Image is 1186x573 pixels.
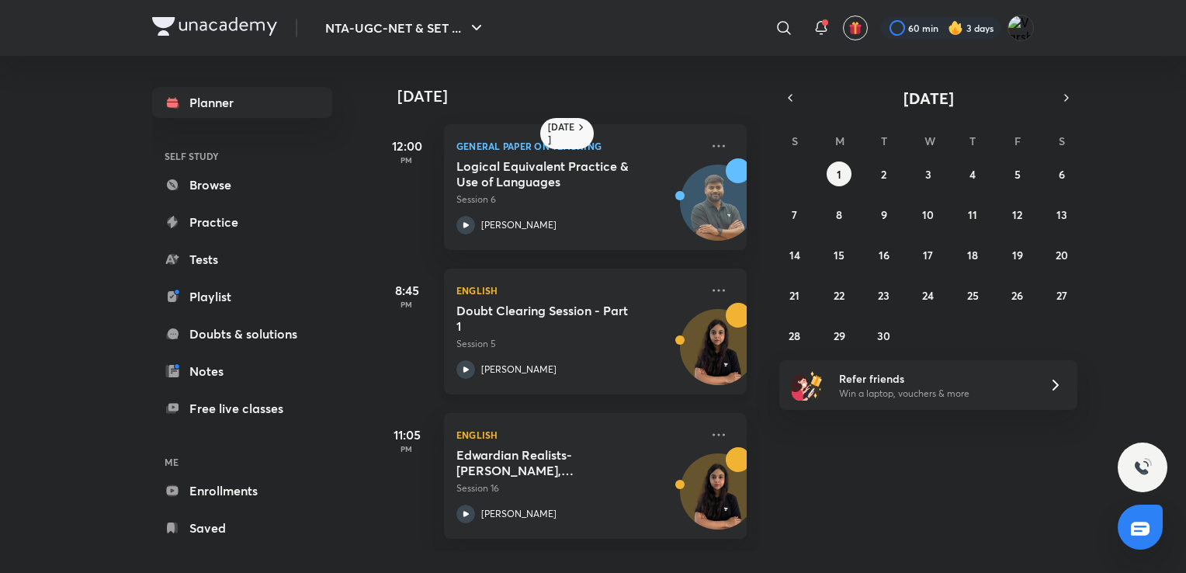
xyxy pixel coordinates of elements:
[456,447,650,478] h5: Edwardian Realists- Rudyard Kipling, Galsworthy, Arnold Bennett, HG Wells, Conrad, Forster, Ford
[801,87,1056,109] button: [DATE]
[152,393,332,424] a: Free live classes
[827,161,851,186] button: September 1, 2025
[881,207,887,222] abbr: September 9, 2025
[1049,283,1074,307] button: September 27, 2025
[834,328,845,343] abbr: September 29, 2025
[960,283,985,307] button: September 25, 2025
[872,202,896,227] button: September 9, 2025
[1005,242,1030,267] button: September 19, 2025
[924,134,935,148] abbr: Wednesday
[848,21,862,35] img: avatar
[792,207,797,222] abbr: September 7, 2025
[152,449,332,475] h6: ME
[916,242,941,267] button: September 17, 2025
[152,356,332,387] a: Notes
[456,281,700,300] p: English
[681,462,755,537] img: Avatar
[481,363,557,377] p: [PERSON_NAME]
[792,370,823,401] img: referral
[316,12,495,43] button: NTA-UGC-NET & SET ...
[481,218,557,232] p: [PERSON_NAME]
[1059,167,1065,182] abbr: September 6, 2025
[1049,242,1074,267] button: September 20, 2025
[827,242,851,267] button: September 15, 2025
[839,370,1030,387] h6: Refer friends
[481,507,557,521] p: [PERSON_NAME]
[1005,161,1030,186] button: September 5, 2025
[881,134,887,148] abbr: Tuesday
[456,193,700,207] p: Session 6
[960,242,985,267] button: September 18, 2025
[152,87,332,118] a: Planner
[548,121,575,146] h6: [DATE]
[836,207,842,222] abbr: September 8, 2025
[152,17,277,40] a: Company Logo
[1012,207,1022,222] abbr: September 12, 2025
[916,202,941,227] button: September 10, 2025
[1049,202,1074,227] button: September 13, 2025
[967,288,979,303] abbr: September 25, 2025
[456,425,700,444] p: English
[376,425,438,444] h5: 11:05
[152,318,332,349] a: Doubts & solutions
[960,161,985,186] button: September 4, 2025
[835,134,844,148] abbr: Monday
[456,303,650,334] h5: Doubt Clearing Session - Part 1
[903,88,954,109] span: [DATE]
[1005,283,1030,307] button: September 26, 2025
[1056,207,1067,222] abbr: September 13, 2025
[837,167,841,182] abbr: September 1, 2025
[152,281,332,312] a: Playlist
[1014,134,1021,148] abbr: Friday
[376,300,438,309] p: PM
[152,244,332,275] a: Tests
[827,202,851,227] button: September 8, 2025
[1056,248,1068,262] abbr: September 20, 2025
[376,137,438,155] h5: 12:00
[872,283,896,307] button: September 23, 2025
[922,207,934,222] abbr: September 10, 2025
[960,202,985,227] button: September 11, 2025
[397,87,762,106] h4: [DATE]
[1133,458,1152,477] img: ttu
[456,137,700,155] p: General Paper on Teaching
[376,444,438,453] p: PM
[152,475,332,506] a: Enrollments
[969,167,976,182] abbr: September 4, 2025
[916,161,941,186] button: September 3, 2025
[827,283,851,307] button: September 22, 2025
[152,207,332,238] a: Practice
[839,387,1030,401] p: Win a laptop, vouchers & more
[948,20,963,36] img: streak
[152,169,332,200] a: Browse
[456,158,650,189] h5: Logical Equivalent Practice & Use of Languages
[1012,248,1023,262] abbr: September 19, 2025
[152,512,332,543] a: Saved
[872,242,896,267] button: September 16, 2025
[877,328,890,343] abbr: September 30, 2025
[968,207,977,222] abbr: September 11, 2025
[827,323,851,348] button: September 29, 2025
[789,288,799,303] abbr: September 21, 2025
[872,161,896,186] button: September 2, 2025
[916,283,941,307] button: September 24, 2025
[922,288,934,303] abbr: September 24, 2025
[376,281,438,300] h5: 8:45
[879,248,889,262] abbr: September 16, 2025
[152,17,277,36] img: Company Logo
[1049,161,1074,186] button: September 6, 2025
[967,248,978,262] abbr: September 18, 2025
[782,283,807,307] button: September 21, 2025
[834,248,844,262] abbr: September 15, 2025
[681,318,755,392] img: Avatar
[1014,167,1021,182] abbr: September 5, 2025
[834,288,844,303] abbr: September 22, 2025
[1011,288,1023,303] abbr: September 26, 2025
[456,481,700,495] p: Session 16
[969,134,976,148] abbr: Thursday
[376,155,438,165] p: PM
[789,328,800,343] abbr: September 28, 2025
[681,173,755,248] img: Avatar
[923,248,933,262] abbr: September 17, 2025
[925,167,931,182] abbr: September 3, 2025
